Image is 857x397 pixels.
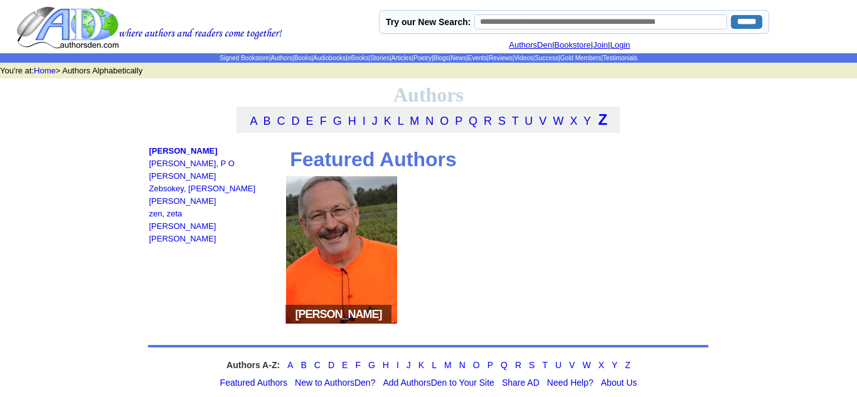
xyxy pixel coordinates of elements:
a: M [410,115,419,127]
a: V [539,115,546,127]
a: space[PERSON_NAME]space [282,318,401,327]
span: [PERSON_NAME] [285,305,391,324]
a: O [440,115,449,127]
img: shim.gif [149,231,152,234]
strong: Authors A-Z: [226,360,280,370]
a: Y [583,115,591,127]
a: Add AuthorsDen to Your Site [383,378,494,388]
a: B [263,115,271,127]
a: Testimonials [603,55,637,61]
a: G [368,360,375,370]
a: Need Help? [547,378,594,388]
img: shim.gif [149,168,152,171]
a: zen, zeta [149,209,182,218]
a: Share AD [502,378,540,388]
a: T [542,360,548,370]
span: | | | | | | | | | | | | | | | [220,55,637,61]
a: X [599,360,604,370]
a: W [553,115,563,127]
a: Join [593,40,608,50]
a: E [306,115,314,127]
a: A [250,115,257,127]
a: N [459,360,466,370]
a: U [555,360,562,370]
a: P [487,360,493,370]
font: | | | [509,40,639,50]
a: [PERSON_NAME] [149,171,216,181]
a: K [384,115,391,127]
a: L [432,360,437,370]
a: H [348,115,356,127]
a: Success [535,55,558,61]
a: J [407,360,411,370]
a: C [314,360,321,370]
a: [PERSON_NAME] [149,146,217,156]
a: Events [468,55,487,61]
img: shim.gif [149,218,152,221]
a: K [418,360,424,370]
a: N [425,115,434,127]
a: [PERSON_NAME] [149,221,216,231]
img: shim.gif [149,193,152,196]
a: Login [610,40,630,50]
a: [PERSON_NAME] [149,234,216,243]
a: X [570,115,577,127]
a: R [515,360,521,370]
a: New to AuthorsDen? [295,378,375,388]
a: About Us [601,378,637,388]
a: Zebsokey, [PERSON_NAME] [149,184,255,193]
a: Poetry [413,55,432,61]
a: Z [598,111,607,128]
img: shim.gif [149,243,152,246]
a: I [397,360,399,370]
a: Blogs [434,55,449,61]
a: C [277,115,285,127]
a: P [455,115,462,127]
a: R [484,115,492,127]
a: L [398,115,403,127]
a: H [383,360,389,370]
img: space [382,312,388,318]
a: Y [612,360,617,370]
label: Try our New Search: [386,17,471,27]
img: shim.gif [149,206,152,209]
a: U [524,115,533,127]
a: F [320,115,327,127]
a: Stories [370,55,390,61]
a: [PERSON_NAME], P O [149,159,234,168]
a: E [342,360,348,370]
img: shim.gif [149,156,152,159]
a: F [355,360,361,370]
b: Featured Authors [290,148,457,171]
a: Signed Bookstore [220,55,269,61]
a: Videos [514,55,533,61]
a: S [529,360,535,370]
a: Books [294,55,312,61]
a: Featured Authors [220,378,287,388]
a: V [569,360,575,370]
img: shim.gif [149,181,152,184]
a: Authors [271,55,292,61]
a: Audiobooks [313,55,346,61]
a: Z [625,360,631,370]
a: News [450,55,466,61]
a: G [333,115,342,127]
a: T [512,115,519,127]
a: Bookstore [554,40,591,50]
a: W [582,360,590,370]
a: Q [501,360,508,370]
a: Gold Members [560,55,602,61]
a: Articles [391,55,412,61]
a: Reviews [489,55,513,61]
a: AuthorsDen [509,40,552,50]
a: A [287,360,293,370]
a: Q [469,115,477,127]
img: logo.gif [16,6,282,50]
a: [PERSON_NAME] [149,196,216,206]
font: Authors [393,83,464,106]
a: I [363,115,366,127]
a: S [498,115,506,127]
a: B [301,360,306,370]
a: D [328,360,334,370]
img: space [289,312,295,318]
